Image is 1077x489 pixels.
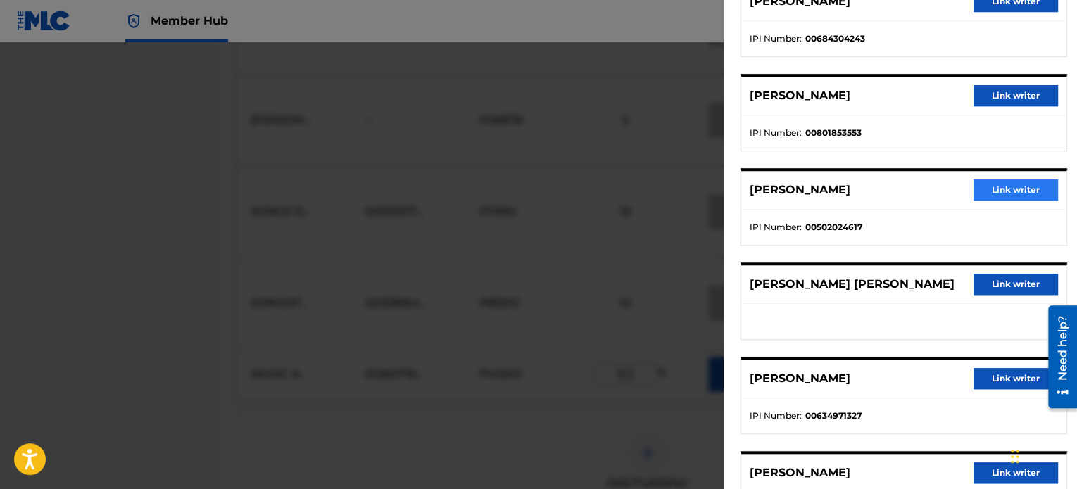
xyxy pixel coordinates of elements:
span: Member Hub [151,13,228,29]
strong: 00801853553 [805,127,862,139]
img: Top Rightsholder [125,13,142,30]
div: Drag [1011,436,1019,478]
iframe: Resource Center [1038,300,1077,414]
iframe: Chat Widget [1007,421,1077,489]
span: IPI Number : [750,127,802,139]
p: [PERSON_NAME] [PERSON_NAME] [750,276,955,293]
span: IPI Number : [750,409,802,422]
strong: 00684304243 [805,32,865,45]
button: Link writer [974,274,1058,295]
button: Link writer [974,179,1058,201]
img: MLC Logo [17,11,71,31]
p: [PERSON_NAME] [750,464,850,481]
p: [PERSON_NAME] [750,370,850,387]
p: [PERSON_NAME] [750,87,850,104]
span: IPI Number : [750,32,802,45]
p: [PERSON_NAME] [750,182,850,198]
span: IPI Number : [750,221,802,234]
button: Link writer [974,85,1058,106]
button: Link writer [974,462,1058,483]
strong: 00634971327 [805,409,862,422]
button: Link writer [974,368,1058,389]
strong: 00502024617 [805,221,862,234]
